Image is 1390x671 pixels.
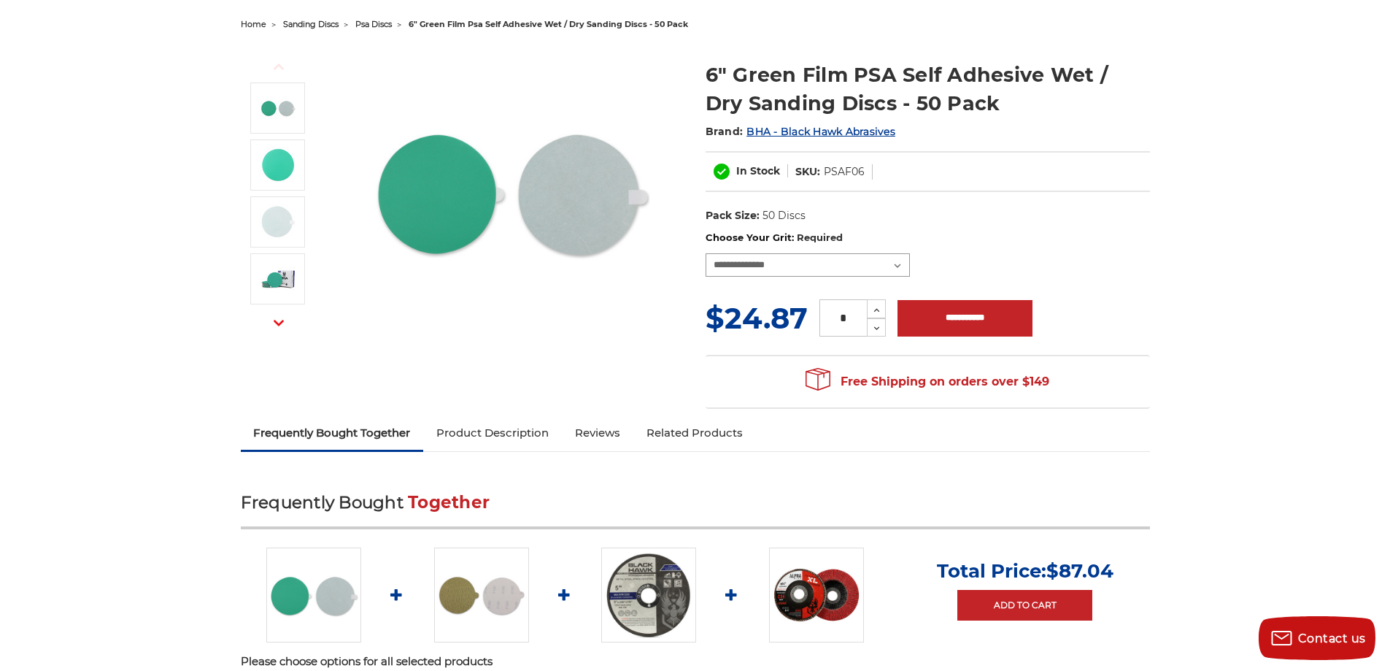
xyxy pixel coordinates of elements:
dt: SKU: [795,164,820,180]
a: Add to Cart [957,590,1092,621]
button: Previous [261,51,296,83]
button: Contact us [1259,616,1375,660]
img: Close-up of BHA PSA discs box detailing 120-grit green film discs with budget friendly 50 bulk pack [260,261,296,297]
a: BHA - Black Hawk Abrasives [746,125,895,138]
a: psa discs [355,19,392,29]
a: Frequently Bought Together [241,417,424,449]
span: $87.04 [1046,559,1113,583]
span: In Stock [736,164,780,177]
label: Choose Your Grit: [706,231,1150,245]
img: 6-inch 600-grit green film PSA disc with green polyester film backing for metal grinding and bare... [260,90,296,126]
span: Contact us [1298,632,1366,645]
h1: 6" Green Film PSA Self Adhesive Wet / Dry Sanding Discs - 50 Pack [706,61,1150,118]
button: Next [261,307,296,339]
img: 6-inch 600-grit green film PSA disc with green polyester film backing for metal grinding and bare... [366,45,657,337]
a: Related Products [633,417,756,449]
span: Brand: [706,125,744,138]
a: Reviews [562,417,633,449]
img: 2000 grit sandpaper disc, 6 inches, with fast cutting aluminum oxide on waterproof green polyeste... [260,147,296,183]
img: 6-inch 1000-grit green film PSA stickyback disc for professional-grade sanding on automotive putty [260,204,296,240]
dd: 50 Discs [762,208,806,223]
img: 6-inch 600-grit green film PSA disc with green polyester film backing for metal grinding and bare... [266,548,361,643]
span: 6" green film psa self adhesive wet / dry sanding discs - 50 pack [409,19,688,29]
span: Frequently Bought [241,492,404,513]
dd: PSAF06 [824,164,865,180]
p: Please choose options for all selected products [241,653,1150,670]
span: Free Shipping on orders over $149 [806,367,1049,396]
small: Required [797,231,843,243]
a: home [241,19,266,29]
a: Product Description [423,417,562,449]
span: Together [408,492,490,513]
p: Total Price: [937,559,1113,583]
a: sanding discs [283,19,339,29]
dt: Pack Size: [706,208,760,223]
span: $24.87 [706,300,808,336]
